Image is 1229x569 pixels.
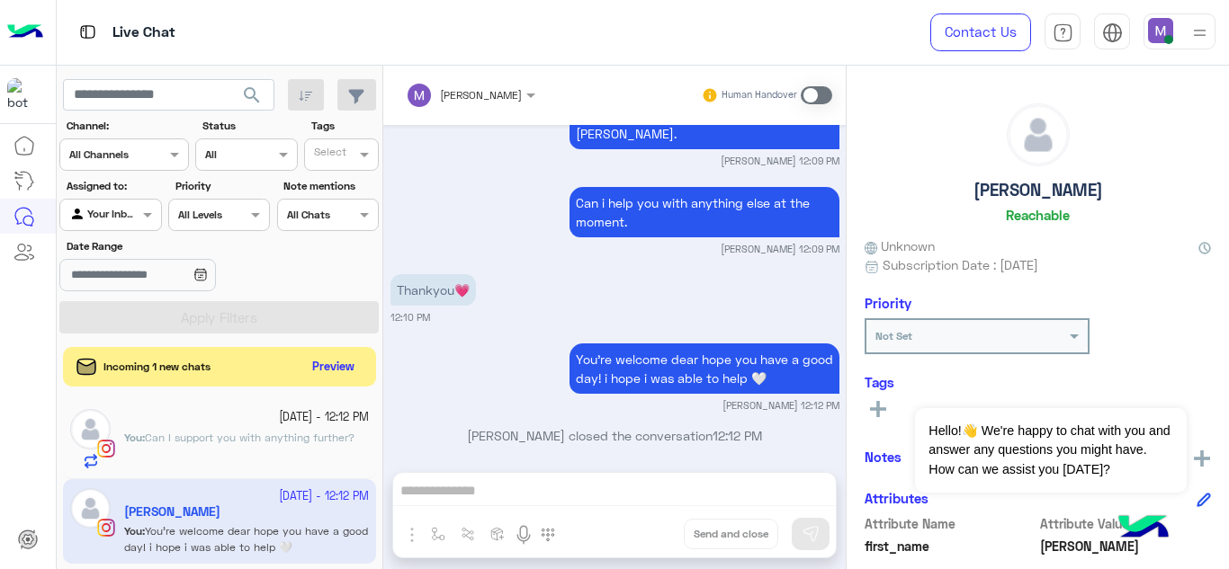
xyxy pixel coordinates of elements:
span: Subscription Date : [DATE] [883,255,1038,274]
h6: Tags [865,374,1211,390]
p: Live Chat [112,21,175,45]
span: Unknown [865,236,935,255]
small: [PERSON_NAME] 12:09 PM [721,154,839,168]
img: tab [1102,22,1123,43]
span: You [124,431,142,444]
a: tab [1045,13,1081,51]
p: 6/10/2025, 12:09 PM [570,99,839,149]
label: Note mentions [283,178,376,194]
img: tab [1053,22,1073,43]
b: : [124,431,145,444]
h6: Reachable [1006,207,1070,223]
small: [PERSON_NAME] 12:12 PM [722,398,839,413]
button: search [230,79,274,118]
h6: Notes [865,449,902,465]
p: [PERSON_NAME] closed the conversation [390,426,839,445]
button: Send and close [684,519,778,549]
label: Date Range [67,238,268,254]
span: Attribute Value [1040,514,1212,533]
button: Apply Filters [59,301,379,333]
img: tab [76,21,99,43]
img: Logo [7,13,43,51]
span: first_name [865,537,1036,556]
span: Attribute Name [865,514,1036,533]
p: 6/10/2025, 12:09 PM [570,187,839,237]
label: Assigned to: [67,178,159,194]
label: Channel: [67,118,187,134]
img: defaultAdmin.png [1008,104,1069,165]
small: Human Handover [722,88,797,102]
img: add [1194,450,1210,467]
span: search [241,84,263,106]
small: [PERSON_NAME] 12:09 PM [721,242,839,256]
small: 12:10 PM [390,310,430,325]
h6: Attributes [865,490,928,506]
span: Youanna [1040,537,1212,556]
span: Incoming 1 new chats [103,359,211,375]
img: 317874714732967 [7,78,40,111]
p: 6/10/2025, 12:10 PM [390,274,476,306]
img: hulul-logo.png [1112,497,1175,560]
b: Not Set [875,329,912,342]
div: Select [311,144,346,164]
label: Tags [311,118,377,134]
img: defaultAdmin.png [70,409,111,449]
a: Contact Us [930,13,1031,51]
p: 6/10/2025, 12:12 PM [570,343,839,394]
label: Status [202,118,295,134]
img: userImage [1148,18,1173,43]
img: profile [1189,22,1211,44]
span: 12:12 PM [713,428,762,443]
label: Priority [175,178,268,194]
h6: Priority [865,295,911,311]
span: Can I support you with anything further? [145,431,354,444]
small: [DATE] - 12:12 PM [279,409,369,426]
span: Hello!👋 We're happy to chat with you and answer any questions you might have. How can we assist y... [915,408,1186,493]
img: Instagram [97,440,115,458]
span: [PERSON_NAME] [440,88,522,102]
h5: [PERSON_NAME] [973,180,1103,200]
button: Preview [305,354,363,380]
